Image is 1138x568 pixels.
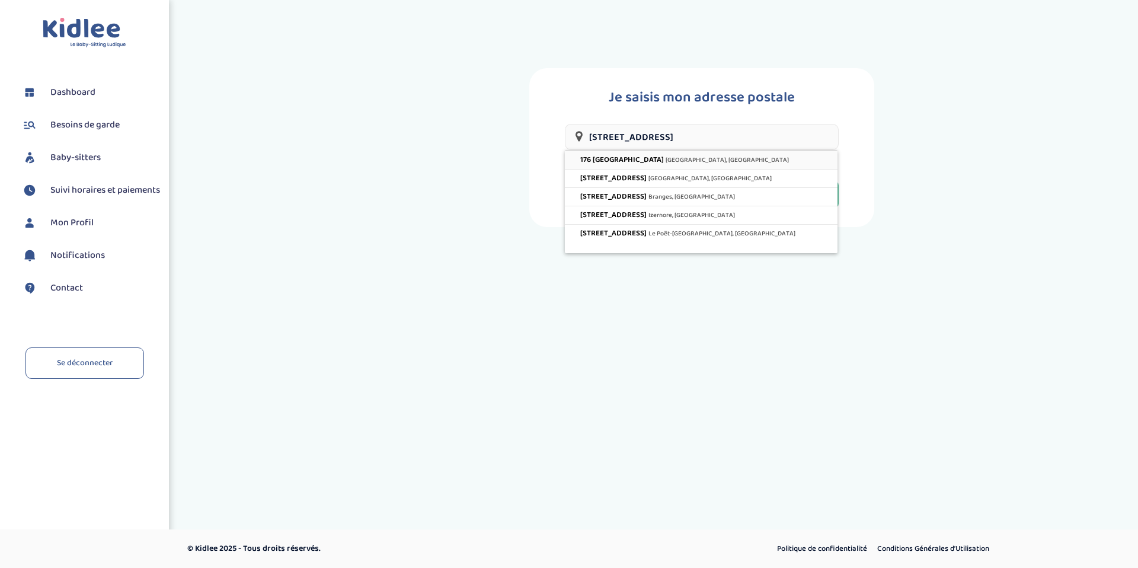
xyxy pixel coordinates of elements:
span: [STREET_ADDRESS] [580,190,647,203]
span: Mon Profil [50,216,94,230]
a: Suivi horaires et paiements [21,181,160,199]
a: Se déconnecter [25,347,144,379]
img: notification.svg [21,247,39,264]
a: Dashboard [21,84,160,101]
a: Baby-sitters [21,149,160,167]
img: babysitters.svg [21,149,39,167]
span: Dashboard [50,85,95,100]
span: Besoins de garde [50,118,120,132]
span: Suivi horaires et paiements [50,183,160,197]
span: Notifications [50,248,105,263]
span: 176 [580,154,591,166]
img: contact.svg [21,279,39,297]
a: Mon Profil [21,214,160,232]
img: suivihoraire.svg [21,181,39,199]
p: © Kidlee 2025 - Tous droits réservés. [187,543,619,555]
img: besoin.svg [21,116,39,134]
span: [STREET_ADDRESS] [580,209,647,221]
span: [GEOGRAPHIC_DATA], [GEOGRAPHIC_DATA] [666,155,789,165]
span: Izernore, [GEOGRAPHIC_DATA] [648,210,735,221]
a: Contact [21,279,160,297]
a: Notifications [21,247,160,264]
img: profil.svg [21,214,39,232]
span: [STREET_ADDRESS] [580,172,647,184]
img: logo.svg [43,18,126,48]
span: [GEOGRAPHIC_DATA], [GEOGRAPHIC_DATA] [648,173,772,184]
a: Conditions Générales d’Utilisation [873,541,993,557]
img: dashboard.svg [21,84,39,101]
a: Besoins de garde [21,116,160,134]
span: [GEOGRAPHIC_DATA] [593,154,664,166]
span: Contact [50,281,83,295]
span: Baby-sitters [50,151,101,165]
span: Le Poët-[GEOGRAPHIC_DATA], [GEOGRAPHIC_DATA] [648,228,795,239]
input: Veuillez saisir votre adresse postale [565,124,839,150]
span: [STREET_ADDRESS] [580,227,647,240]
span: Branges, [GEOGRAPHIC_DATA] [648,192,735,202]
h1: Je saisis mon adresse postale [565,86,839,109]
a: Politique de confidentialité [773,541,871,557]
